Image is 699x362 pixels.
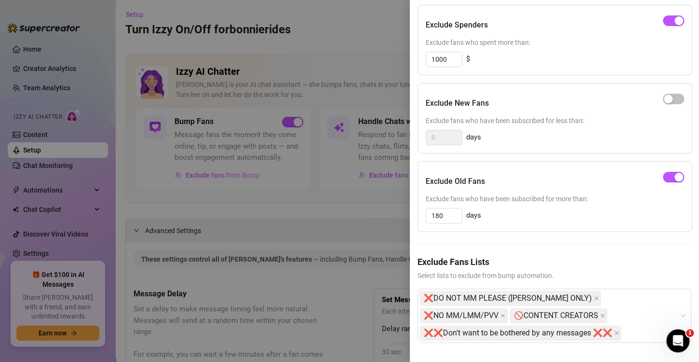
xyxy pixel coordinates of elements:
[614,331,619,335] span: close
[419,308,508,323] span: ❌NO MM/LMM/PVV
[424,291,592,306] span: ❌DO NOT MM PLEASE ([PERSON_NAME] ONLY)
[426,176,485,187] h5: Exclude Old Fans
[424,308,498,323] span: ❌NO MM/LMM/PVV
[426,37,684,48] span: Exclude fans who spent more than:
[419,291,601,306] span: ❌DO NOT MM PLEASE (BONNIE ONLY)
[426,19,488,31] h5: Exclude Spenders
[600,313,605,318] span: close
[666,329,689,352] iframe: Intercom live chat
[686,329,694,337] span: 1
[466,132,481,143] span: days
[466,54,470,65] span: $
[594,296,599,301] span: close
[500,313,505,318] span: close
[426,97,489,109] h5: Exclude New Fans
[514,308,598,323] span: 🚫CONTENT CREATORS
[424,326,612,340] span: ❌❌Don't want to be bothered by any messages ❌❌
[510,308,607,323] span: 🚫CONTENT CREATORS
[426,115,684,126] span: Exclude fans who have been subscribed for less than:
[426,194,684,204] span: Exclude fans who have been subscribed for more than:
[417,255,691,268] h5: Exclude Fans Lists
[417,270,691,281] span: Select lists to exclude from bump automation.
[466,210,481,222] span: days
[419,325,621,341] span: ❌❌Don't want to be bothered by any messages ❌❌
